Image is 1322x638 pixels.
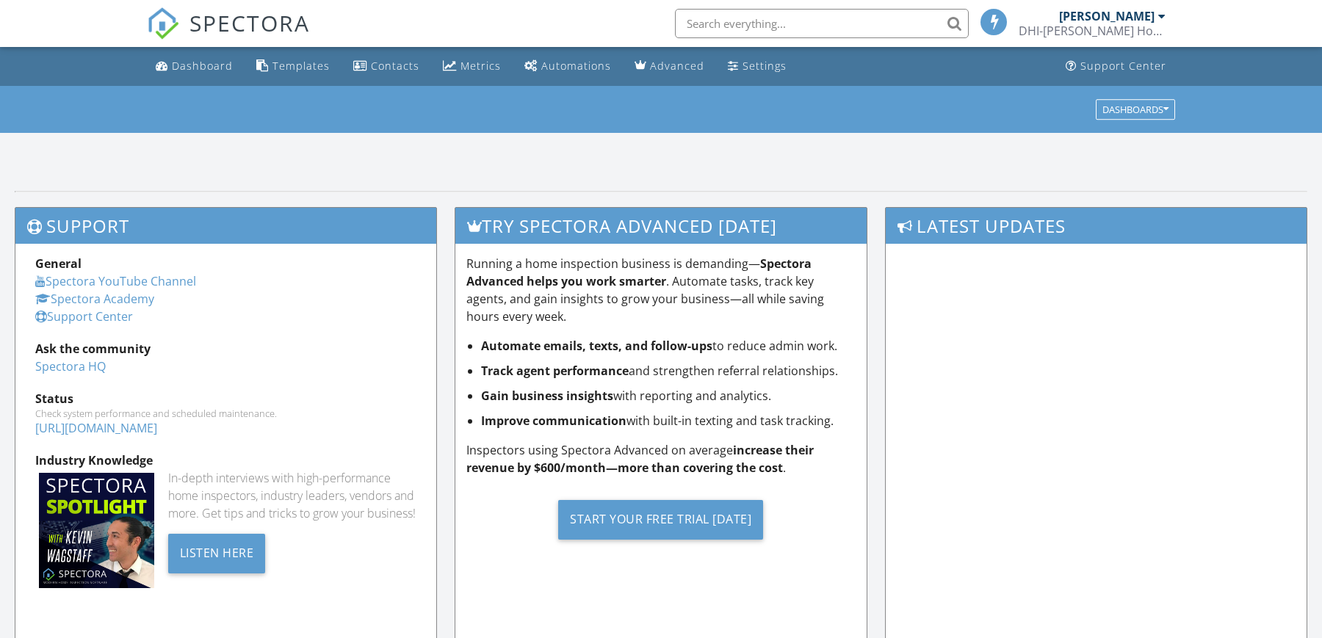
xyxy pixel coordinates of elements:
h3: Try spectora advanced [DATE] [455,208,867,244]
a: Automations (Basic) [519,53,617,80]
p: Inspectors using Spectora Advanced on average . [466,441,856,476]
div: Start Your Free Trial [DATE] [558,500,763,540]
div: Dashboard [172,59,233,73]
div: Support Center [1080,59,1166,73]
img: The Best Home Inspection Software - Spectora [147,7,179,40]
div: In-depth interviews with high-performance home inspectors, industry leaders, vendors and more. Ge... [168,469,416,522]
a: Spectora Academy [35,291,154,307]
strong: Track agent performance [481,363,629,379]
p: Running a home inspection business is demanding— . Automate tasks, track key agents, and gain ins... [466,255,856,325]
a: Support Center [1060,53,1172,80]
div: Listen Here [168,534,266,573]
span: SPECTORA [189,7,310,38]
div: [PERSON_NAME] [1059,9,1155,23]
a: Advanced [629,53,710,80]
h3: Latest Updates [886,208,1307,244]
div: Ask the community [35,340,416,358]
a: Contacts [347,53,425,80]
a: Start Your Free Trial [DATE] [466,488,856,551]
strong: increase their revenue by $600/month—more than covering the cost [466,442,814,476]
div: Status [35,390,416,407]
div: Dashboards [1102,104,1169,115]
strong: Spectora Advanced helps you work smarter [466,255,812,289]
a: Listen Here [168,544,266,560]
div: Metrics [460,59,501,73]
li: to reduce admin work. [481,337,856,355]
button: Dashboards [1096,99,1175,120]
li: with built-in texting and task tracking. [481,412,856,429]
div: Industry Knowledge [35,452,416,469]
a: Spectora HQ [35,358,106,374]
div: Settings [743,59,787,73]
a: Support Center [35,308,133,325]
div: Automations [541,59,611,73]
a: Spectora YouTube Channel [35,273,196,289]
li: and strengthen referral relationships. [481,362,856,380]
a: Metrics [437,53,507,80]
a: SPECTORA [147,20,310,51]
a: Templates [250,53,336,80]
input: Search everything... [675,9,969,38]
a: Dashboard [150,53,239,80]
div: Check system performance and scheduled maintenance. [35,407,416,419]
strong: Automate emails, texts, and follow-ups [481,338,712,354]
img: Spectoraspolightmain [39,473,154,588]
div: Advanced [650,59,704,73]
li: with reporting and analytics. [481,387,856,405]
a: [URL][DOMAIN_NAME] [35,420,157,436]
div: DHI-Davis Home Inspections, LLC [1019,23,1166,38]
div: Templates [272,59,330,73]
strong: General [35,255,82,272]
a: Settings [722,53,792,80]
strong: Improve communication [481,413,626,429]
div: Contacts [371,59,419,73]
strong: Gain business insights [481,388,613,404]
h3: Support [15,208,436,244]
